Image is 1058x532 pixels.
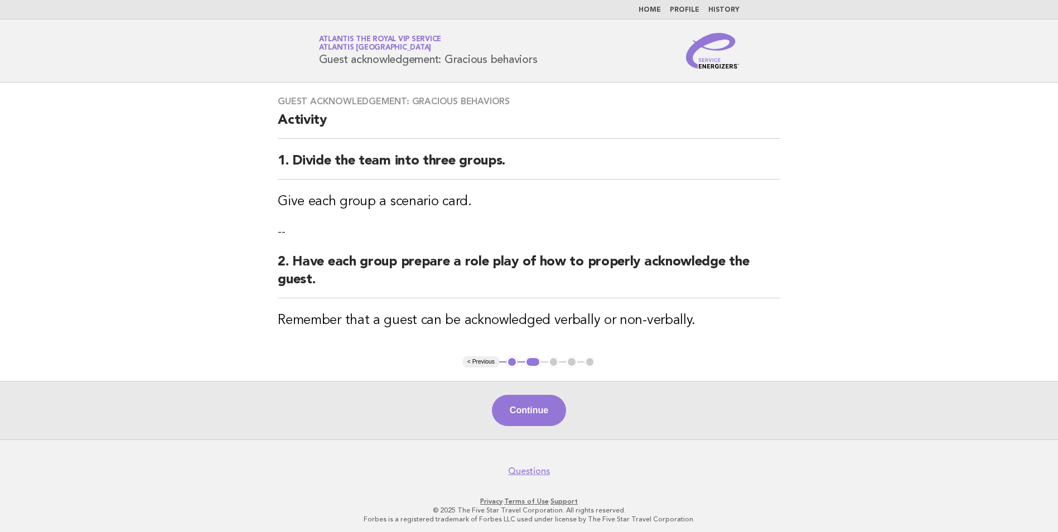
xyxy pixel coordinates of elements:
a: Atlantis the Royal VIP ServiceAtlantis [GEOGRAPHIC_DATA] [319,36,442,51]
h3: Guest acknowledgement: Gracious behaviors [278,96,780,107]
a: Support [550,497,578,505]
h2: Activity [278,112,780,139]
span: Atlantis [GEOGRAPHIC_DATA] [319,45,432,52]
a: History [708,7,740,13]
h1: Guest acknowledgement: Gracious behaviors [319,36,538,65]
button: 2 [525,356,541,367]
p: · · [188,497,871,506]
h3: Give each group a scenario card. [278,193,780,211]
h2: 2. Have each group prepare a role play of how to properly acknowledge the guest. [278,253,780,298]
a: Profile [670,7,699,13]
a: Privacy [480,497,503,505]
h2: 1. Divide the team into three groups. [278,152,780,180]
p: Forbes is a registered trademark of Forbes LLC used under license by The Five Star Travel Corpora... [188,515,871,524]
button: < Previous [463,356,499,367]
button: Continue [492,395,566,426]
button: 1 [506,356,518,367]
a: Terms of Use [504,497,549,505]
h3: Remember that a guest can be acknowledged verbally or non-verbally. [278,312,780,330]
img: Service Energizers [686,33,740,69]
a: Home [639,7,661,13]
a: Questions [508,466,550,477]
p: © 2025 The Five Star Travel Corporation. All rights reserved. [188,506,871,515]
p: -- [278,224,780,240]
